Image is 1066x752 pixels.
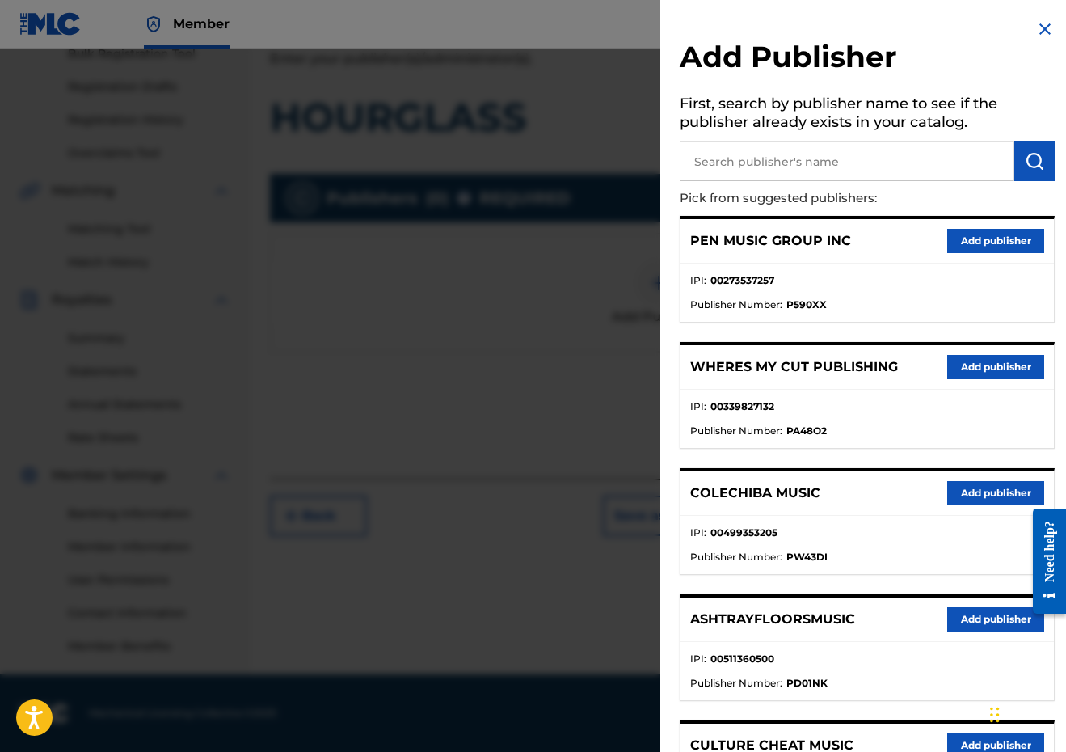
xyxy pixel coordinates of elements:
iframe: Resource Center [1021,495,1066,628]
p: Pick from suggested publishers: [680,181,963,216]
div: Drag [990,691,1000,739]
iframe: Chat Widget [985,674,1066,752]
img: Search Works [1025,151,1044,171]
span: Publisher Number : [690,676,782,691]
input: Search publisher's name [680,141,1014,181]
img: MLC Logo [19,12,82,36]
span: Member [173,15,230,33]
img: Top Rightsholder [144,15,163,34]
strong: PD01NK [786,676,828,691]
span: IPI : [690,526,706,540]
strong: 00499353205 [710,526,777,540]
strong: PA48O2 [786,424,827,438]
button: Add publisher [947,607,1044,632]
span: Publisher Number : [690,298,782,312]
h2: Add Publisher [680,39,1055,80]
strong: PW43DI [786,550,828,564]
h5: First, search by publisher name to see if the publisher already exists in your catalog. [680,90,1055,141]
span: IPI : [690,399,706,414]
button: Add publisher [947,355,1044,379]
strong: 00273537257 [710,273,774,288]
button: Add publisher [947,229,1044,253]
p: ASHTRAYFLOORSMUSIC [690,610,855,629]
p: COLECHIBA MUSIC [690,484,820,503]
span: IPI : [690,273,706,288]
strong: 00511360500 [710,652,774,666]
button: Add publisher [947,481,1044,505]
strong: P590XX [786,298,827,312]
strong: 00339827132 [710,399,774,414]
span: Publisher Number : [690,550,782,564]
span: IPI : [690,652,706,666]
p: PEN MUSIC GROUP INC [690,231,851,251]
p: WHERES MY CUT PUBLISHING [690,357,898,377]
span: Publisher Number : [690,424,782,438]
